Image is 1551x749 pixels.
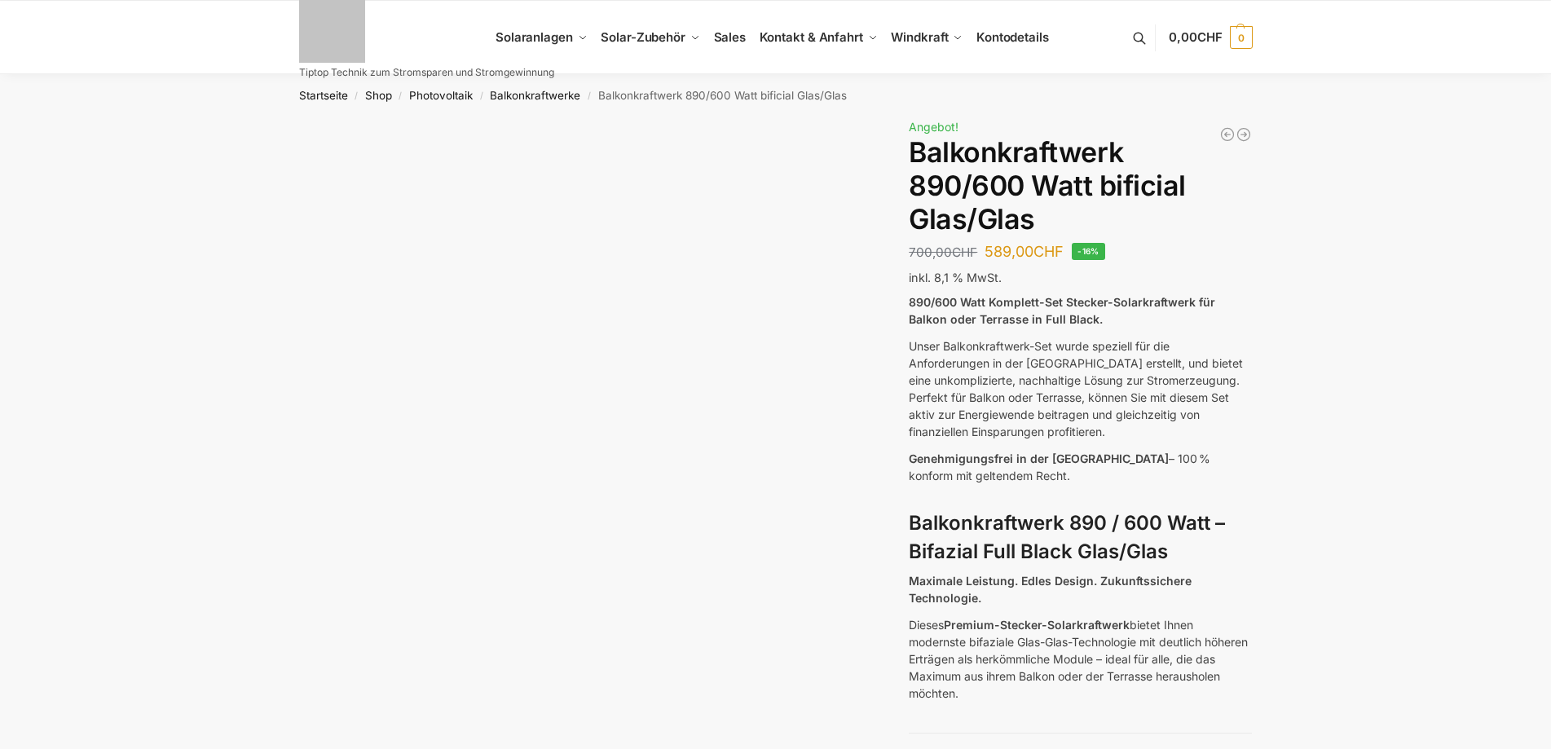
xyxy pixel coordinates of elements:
[496,29,573,45] span: Solaranlagen
[348,90,365,103] span: /
[752,1,884,74] a: Kontakt & Anfahrt
[909,616,1252,702] p: Dieses bietet Ihnen modernste bifaziale Glas-Glas-Technologie mit deutlich höheren Erträgen als h...
[365,89,392,102] a: Shop
[1033,243,1064,260] span: CHF
[580,90,597,103] span: /
[909,574,1192,605] strong: Maximale Leistung. Edles Design. Zukunftssichere Technologie.
[970,1,1055,74] a: Kontodetails
[299,89,348,102] a: Startseite
[952,245,977,260] span: CHF
[909,120,958,134] span: Angebot!
[1169,13,1252,62] a: 0,00CHF 0
[891,29,948,45] span: Windkraft
[1230,26,1253,49] span: 0
[707,1,752,74] a: Sales
[909,295,1215,326] strong: 890/600 Watt Komplett-Set Stecker-Solarkraftwerk für Balkon oder Terrasse in Full Black.
[909,245,977,260] bdi: 700,00
[409,89,473,102] a: Photovoltaik
[976,29,1049,45] span: Kontodetails
[1219,126,1236,143] a: 890/600 Watt Solarkraftwerk + 2,7 KW Batteriespeicher Genehmigungsfrei
[909,136,1252,236] h1: Balkonkraftwerk 890/600 Watt bificial Glas/Glas
[299,68,554,77] p: Tiptop Technik zum Stromsparen und Stromgewinnung
[714,29,747,45] span: Sales
[473,90,490,103] span: /
[1072,243,1105,260] span: -16%
[601,29,685,45] span: Solar-Zubehör
[594,1,707,74] a: Solar-Zubehör
[1236,126,1252,143] a: Steckerkraftwerk 890/600 Watt, mit Ständer für Terrasse inkl. Lieferung
[909,452,1210,482] span: – 100 % konform mit geltendem Recht.
[1169,29,1222,45] span: 0,00
[909,511,1225,563] strong: Balkonkraftwerk 890 / 600 Watt – Bifazial Full Black Glas/Glas
[884,1,970,74] a: Windkraft
[392,90,409,103] span: /
[909,452,1169,465] span: Genehmigungsfrei in der [GEOGRAPHIC_DATA]
[1197,29,1223,45] span: CHF
[270,74,1281,117] nav: Breadcrumb
[490,89,580,102] a: Balkonkraftwerke
[944,618,1130,632] strong: Premium-Stecker-Solarkraftwerk
[909,337,1252,440] p: Unser Balkonkraftwerk-Set wurde speziell für die Anforderungen in der [GEOGRAPHIC_DATA] erstellt,...
[909,271,1002,284] span: inkl. 8,1 % MwSt.
[985,243,1064,260] bdi: 589,00
[760,29,863,45] span: Kontakt & Anfahrt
